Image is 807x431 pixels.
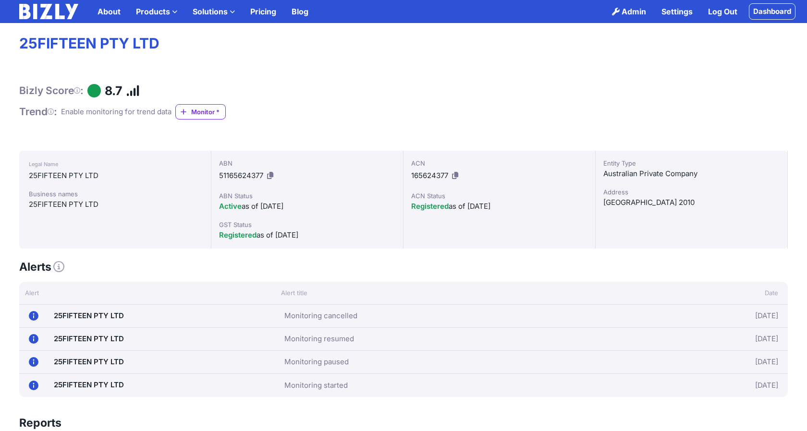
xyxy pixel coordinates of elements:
div: [GEOGRAPHIC_DATA] 2010 [603,197,780,208]
a: 25FIFTEEN PTY LTD [54,334,124,343]
a: Pricing [243,2,284,21]
h1: Bizly Score : [19,84,84,97]
a: Monitor * [175,104,226,120]
a: Blog [284,2,316,21]
h1: 25FIFTEEN PTY LTD [19,35,788,53]
label: Products [128,2,185,21]
a: Monitoring started [284,380,348,391]
a: Monitoring resumed [284,333,354,345]
div: 25FIFTEEN PTY LTD [29,199,201,210]
a: 25FIFTEEN PTY LTD [54,311,124,320]
div: [DATE] [653,355,778,370]
div: [DATE] [653,309,778,323]
div: ACN Status [411,191,587,201]
div: Alert [19,288,275,298]
a: 25FIFTEEN PTY LTD [54,357,124,366]
div: ABN [219,158,395,168]
span: Registered [219,230,257,239]
div: Date [660,288,788,298]
label: Solutions [185,2,243,21]
div: as of [DATE] [219,201,395,212]
div: 25FIFTEEN PTY LTD [29,170,201,181]
div: Australian Private Company [603,168,780,180]
span: 165624377 [411,171,448,180]
img: bizly_logo_white.svg [19,4,78,19]
h3: Alerts [19,260,64,274]
div: as of [DATE] [411,201,587,212]
div: as of [DATE] [219,229,395,241]
span: Active [219,202,242,211]
h1: 8.7 [105,84,122,98]
a: About [90,2,128,21]
span: 51165624377 [219,171,263,180]
div: ABN Status [219,191,395,201]
h3: Reports [19,416,61,430]
div: Address [603,187,780,197]
span: Monitor * [191,107,225,117]
div: GST Status [219,220,395,229]
div: Legal Name [29,158,201,170]
div: Alert title [275,288,660,298]
a: Monitoring paused [284,356,349,368]
div: [DATE] [653,332,778,347]
div: ACN [411,158,587,168]
a: Dashboard [749,3,795,20]
a: Monitoring cancelled [284,310,357,322]
a: Settings [654,2,700,21]
a: Admin [604,2,654,21]
span: Trend : [19,106,57,118]
div: [DATE] [653,378,778,393]
div: Business names [29,189,201,199]
span: Registered [411,202,449,211]
div: Enable monitoring for trend data [61,106,171,118]
div: Entity Type [603,158,780,168]
a: Log Out [700,2,745,21]
a: 25FIFTEEN PTY LTD [54,380,124,389]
